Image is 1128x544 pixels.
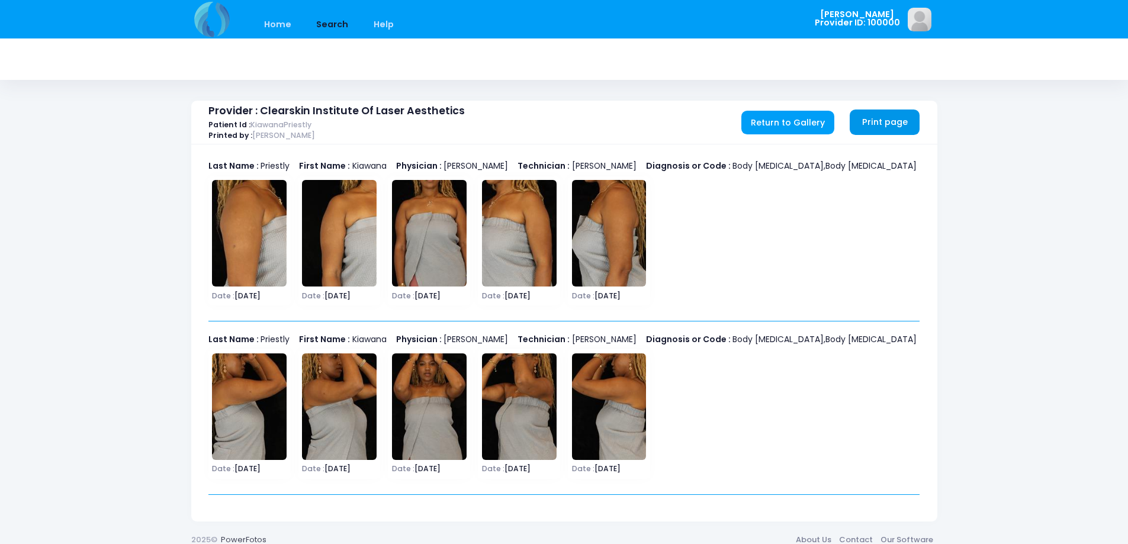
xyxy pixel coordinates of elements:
[396,160,442,172] b: Physician :
[392,353,467,460] img: image
[392,180,467,287] img: image
[305,11,360,38] a: Search
[253,11,303,38] a: Home
[208,120,250,130] b: Patient Id :
[572,463,594,474] span: Date :
[302,291,324,301] span: Date :
[212,292,287,300] span: [DATE]
[302,463,324,474] span: Date :
[908,8,931,31] img: image
[212,291,234,301] span: Date :
[212,180,287,287] img: image
[299,160,386,172] p: Kiawana
[572,465,647,472] span: [DATE]
[208,131,315,140] span: [PERSON_NAME]
[208,333,259,345] b: Last Name :
[518,333,636,346] p: [PERSON_NAME]
[299,160,350,172] b: First Name :
[208,121,311,130] span: KiawanaPriestly
[646,333,731,345] b: Diagnosis or Code :
[572,292,647,300] span: [DATE]
[396,333,442,345] b: Physician :
[212,463,234,474] span: Date :
[572,180,647,287] img: image
[208,105,465,117] span: Provider : Clearskin Institute Of Laser Aesthetics
[646,333,917,346] p: Body [MEDICAL_DATA],Body [MEDICAL_DATA]
[362,11,405,38] a: Help
[392,291,414,301] span: Date :
[482,465,557,472] span: [DATE]
[392,463,414,474] span: Date :
[518,160,570,172] b: Technician :
[482,180,557,287] img: image
[482,292,557,300] span: [DATE]
[482,463,504,474] span: Date :
[572,353,647,460] img: image
[741,111,835,134] a: Return to Gallery
[208,130,252,140] b: Printed by :
[208,160,259,172] b: Last Name :
[396,160,508,172] p: [PERSON_NAME]
[482,353,557,460] img: image
[518,160,636,172] p: [PERSON_NAME]
[212,353,287,460] img: image
[646,160,917,172] p: Body [MEDICAL_DATA],Body [MEDICAL_DATA]
[646,160,731,172] b: Diagnosis or Code :
[302,292,377,300] span: [DATE]
[302,353,377,460] img: image
[299,333,350,345] b: First Name :
[208,333,290,346] p: Priestly
[302,180,377,287] img: image
[815,10,900,27] span: [PERSON_NAME] Provider ID: 100000
[212,465,287,472] span: [DATE]
[208,160,290,172] p: Priestly
[392,292,467,300] span: [DATE]
[518,333,570,345] b: Technician :
[850,110,920,135] a: Print page
[482,291,504,301] span: Date :
[572,291,594,301] span: Date :
[299,333,386,346] p: Kiawana
[396,333,508,346] p: [PERSON_NAME]
[392,465,467,472] span: [DATE]
[302,465,377,472] span: [DATE]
